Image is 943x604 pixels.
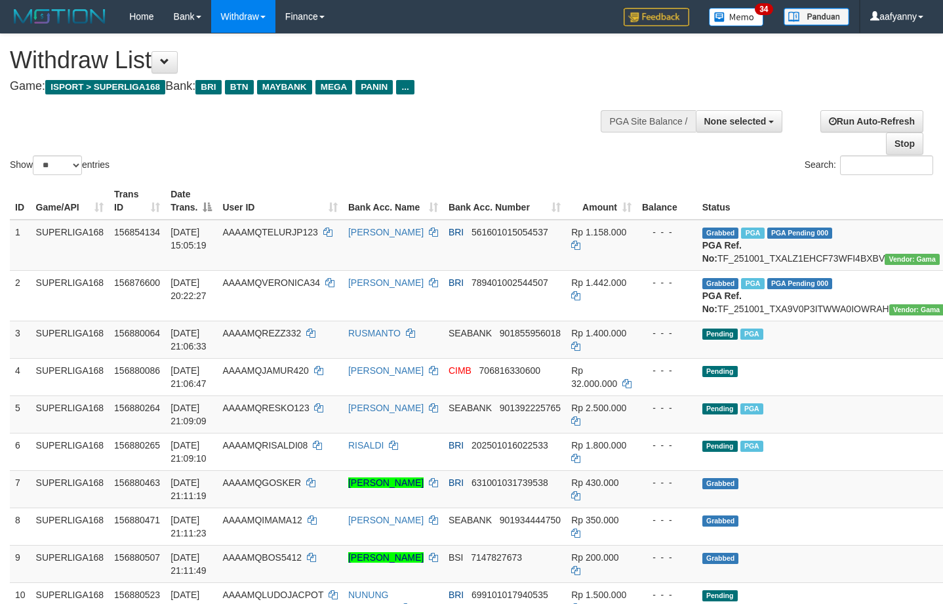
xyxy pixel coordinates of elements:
span: BRI [449,477,464,488]
img: Feedback.jpg [624,8,689,26]
img: panduan.png [784,8,849,26]
a: Run Auto-Refresh [820,110,923,132]
a: [PERSON_NAME] [348,403,424,413]
span: 156880523 [114,590,160,600]
td: SUPERLIGA168 [31,395,110,433]
div: - - - [642,226,692,239]
span: Rp 200.000 [571,552,618,563]
td: 3 [10,321,31,358]
img: Button%20Memo.svg [709,8,764,26]
div: - - - [642,439,692,452]
span: PANIN [355,80,393,94]
span: Rp 1.800.000 [571,440,626,451]
span: Rp 1.158.000 [571,227,626,237]
span: [DATE] 20:22:27 [171,277,207,301]
a: RUSMANTO [348,328,401,338]
div: - - - [642,401,692,414]
span: Pending [702,366,738,377]
span: AAAAMQGOSKER [222,477,301,488]
span: Grabbed [702,478,739,489]
span: Copy 901934444750 to clipboard [500,515,561,525]
span: BRI [195,80,221,94]
span: Copy 901392225765 to clipboard [500,403,561,413]
span: AAAAMQJAMUR420 [222,365,308,376]
span: Rp 1.500.000 [571,590,626,600]
td: 4 [10,358,31,395]
a: [PERSON_NAME] [348,365,424,376]
td: 9 [10,545,31,582]
a: Stop [886,132,923,155]
span: 156880064 [114,328,160,338]
span: Copy 561601015054537 to clipboard [471,227,548,237]
span: Marked by aafsengchandara [741,278,764,289]
td: 2 [10,270,31,321]
div: - - - [642,476,692,489]
th: Balance [637,182,697,220]
td: SUPERLIGA168 [31,321,110,358]
span: None selected [704,116,767,127]
span: AAAAMQRESKO123 [222,403,309,413]
th: Amount: activate to sort column ascending [566,182,637,220]
span: PGA Pending [767,278,833,289]
span: AAAAMQREZZ332 [222,328,301,338]
div: PGA Site Balance / [601,110,695,132]
span: AAAAMQLUDOJACPOT [222,590,323,600]
th: Bank Acc. Number: activate to sort column ascending [443,182,566,220]
span: SEABANK [449,403,492,413]
span: 156880265 [114,440,160,451]
span: Pending [702,441,738,452]
td: SUPERLIGA168 [31,508,110,545]
span: Grabbed [702,553,739,564]
td: 6 [10,433,31,470]
span: MAYBANK [257,80,312,94]
td: 8 [10,508,31,545]
td: 7 [10,470,31,508]
span: Marked by aafromsomean [740,403,763,414]
button: None selected [696,110,783,132]
span: ... [396,80,414,94]
span: Rp 1.442.000 [571,277,626,288]
span: [DATE] 21:06:33 [171,328,207,352]
td: SUPERLIGA168 [31,545,110,582]
a: [PERSON_NAME] [348,515,424,525]
span: Copy 202501016022533 to clipboard [471,440,548,451]
div: - - - [642,588,692,601]
a: RISALDI [348,440,384,451]
span: Copy 901855956018 to clipboard [500,328,561,338]
h4: Game: Bank: [10,80,616,93]
span: Pending [702,403,738,414]
div: - - - [642,513,692,527]
span: BRI [449,440,464,451]
td: SUPERLIGA168 [31,270,110,321]
span: Rp 350.000 [571,515,618,525]
span: 156854134 [114,227,160,237]
span: SEABANK [449,515,492,525]
label: Search: [805,155,933,175]
span: BSI [449,552,464,563]
th: Bank Acc. Name: activate to sort column ascending [343,182,443,220]
img: MOTION_logo.png [10,7,110,26]
span: BRI [449,277,464,288]
td: SUPERLIGA168 [31,433,110,470]
a: [PERSON_NAME] [348,477,424,488]
span: CIMB [449,365,471,376]
span: 156880086 [114,365,160,376]
span: 156880507 [114,552,160,563]
span: Rp 32.000.000 [571,365,617,389]
div: - - - [642,276,692,289]
span: Rp 430.000 [571,477,618,488]
h1: Withdraw List [10,47,616,73]
th: User ID: activate to sort column ascending [217,182,343,220]
span: Marked by aafromsomean [740,441,763,452]
span: Grabbed [702,278,739,289]
span: [DATE] 21:11:19 [171,477,207,501]
span: AAAAMQVERONICA34 [222,277,320,288]
td: 5 [10,395,31,433]
span: BRI [449,590,464,600]
span: Grabbed [702,228,739,239]
span: 156880463 [114,477,160,488]
th: Game/API: activate to sort column ascending [31,182,110,220]
span: 156880264 [114,403,160,413]
span: MEGA [315,80,353,94]
a: [PERSON_NAME] [348,552,424,563]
